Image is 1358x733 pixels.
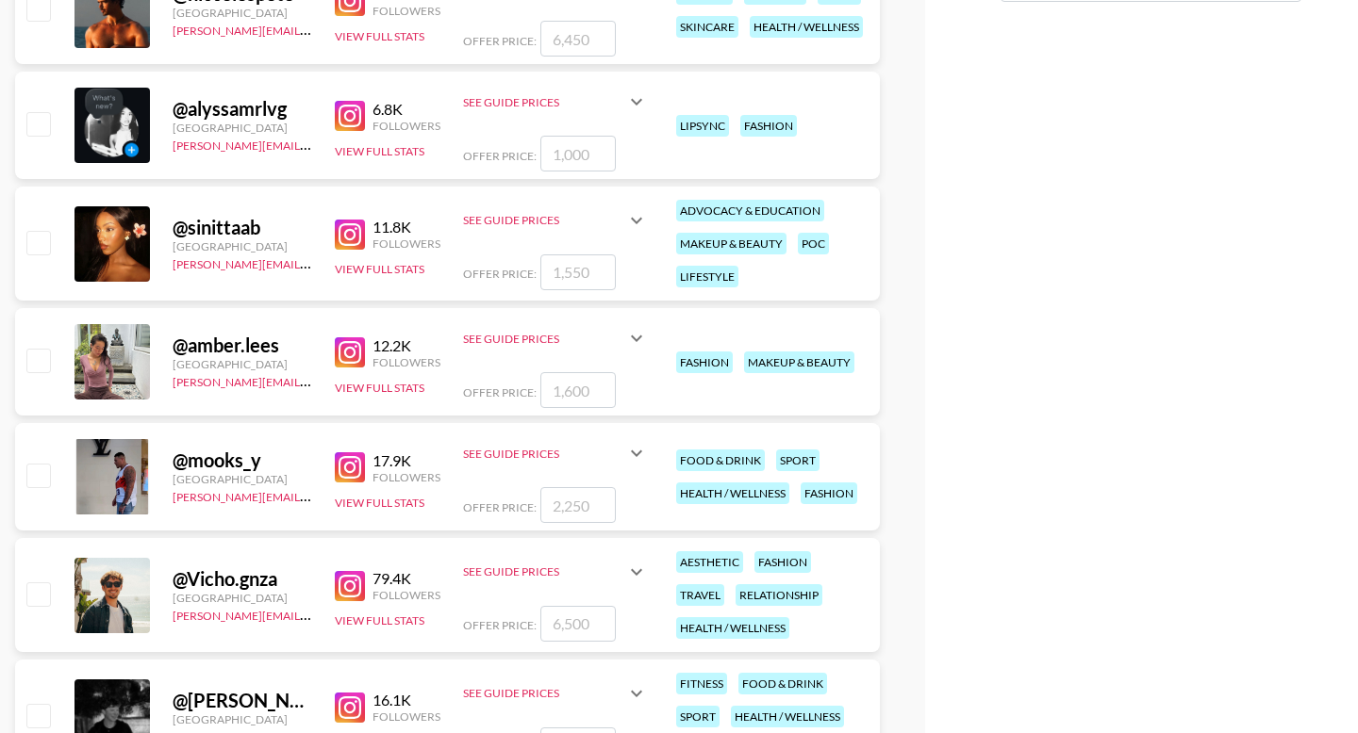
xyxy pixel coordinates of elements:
[335,220,365,250] img: Instagram
[463,79,648,124] div: See Guide Prices
[754,551,811,573] div: fashion
[463,149,537,163] span: Offer Price:
[676,673,727,694] div: fitness
[373,470,440,484] div: Followers
[173,567,312,591] div: @ Vicho.gnza
[731,706,844,727] div: health / wellness
[373,119,440,133] div: Followers
[173,20,452,38] a: [PERSON_NAME][EMAIL_ADDRESS][DOMAIN_NAME]
[676,16,738,38] div: skincare
[173,135,452,153] a: [PERSON_NAME][EMAIL_ADDRESS][DOMAIN_NAME]
[335,571,365,601] img: Instagram
[373,709,440,724] div: Followers
[540,487,616,523] input: 2,250
[736,584,822,606] div: relationship
[798,233,829,254] div: poc
[373,236,440,251] div: Followers
[373,336,440,355] div: 12.2K
[463,95,625,109] div: See Guide Prices
[776,449,820,471] div: sport
[676,115,729,137] div: lipsync
[373,4,440,18] div: Followers
[173,121,312,135] div: [GEOGRAPHIC_DATA]
[540,136,616,171] input: 1,000
[676,200,824,221] div: advocacy & education
[463,686,625,700] div: See Guide Prices
[676,551,743,573] div: aesthetic
[173,216,312,239] div: @ sinittaab
[801,482,857,504] div: fashion
[740,115,797,137] div: fashion
[335,381,424,395] button: View Full Stats
[173,239,312,253] div: [GEOGRAPHIC_DATA]
[335,452,365,482] img: Instagram
[750,16,863,38] div: health / wellness
[463,267,537,281] span: Offer Price:
[676,482,789,504] div: health / wellness
[463,500,537,514] span: Offer Price:
[335,613,424,627] button: View Full Stats
[676,449,765,471] div: food & drink
[173,334,312,357] div: @ amber.lees
[373,100,440,119] div: 6.8K
[744,351,854,373] div: makeup & beauty
[173,712,312,726] div: [GEOGRAPHIC_DATA]
[463,332,625,346] div: See Guide Prices
[463,564,625,578] div: See Guide Prices
[373,691,440,709] div: 16.1K
[335,496,424,510] button: View Full Stats
[676,706,720,727] div: sport
[173,97,312,121] div: @ alyssamrlvg
[463,431,648,476] div: See Guide Prices
[738,673,827,694] div: food & drink
[373,451,440,470] div: 17.9K
[373,588,440,602] div: Followers
[335,144,424,158] button: View Full Stats
[676,584,724,606] div: travel
[540,21,616,57] input: 6,450
[463,213,625,227] div: See Guide Prices
[463,671,648,716] div: See Guide Prices
[335,692,365,723] img: Instagram
[463,447,625,461] div: See Guide Prices
[463,316,648,361] div: See Guide Prices
[463,34,537,48] span: Offer Price:
[335,29,424,43] button: View Full Stats
[463,385,537,399] span: Offer Price:
[676,351,733,373] div: fashion
[335,337,365,367] img: Instagram
[373,218,440,236] div: 11.8K
[373,355,440,369] div: Followers
[173,357,312,371] div: [GEOGRAPHIC_DATA]
[676,233,787,254] div: makeup & beauty
[676,266,738,287] div: lifestyle
[173,486,452,504] a: [PERSON_NAME][EMAIL_ADDRESS][DOMAIN_NAME]
[173,605,452,623] a: [PERSON_NAME][EMAIL_ADDRESS][DOMAIN_NAME]
[173,253,452,271] a: [PERSON_NAME][EMAIL_ADDRESS][DOMAIN_NAME]
[173,6,312,20] div: [GEOGRAPHIC_DATA]
[335,262,424,276] button: View Full Stats
[676,617,789,639] div: health / wellness
[173,472,312,486] div: [GEOGRAPHIC_DATA]
[463,198,648,243] div: See Guide Prices
[173,448,312,472] div: @ mooks_y
[463,618,537,632] span: Offer Price:
[540,372,616,408] input: 1,600
[373,569,440,588] div: 79.4K
[463,549,648,595] div: See Guide Prices
[540,254,616,290] input: 1,550
[540,606,616,642] input: 6,500
[173,371,452,389] a: [PERSON_NAME][EMAIL_ADDRESS][DOMAIN_NAME]
[173,591,312,605] div: [GEOGRAPHIC_DATA]
[173,689,312,712] div: @ [PERSON_NAME].jovenin
[335,101,365,131] img: Instagram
